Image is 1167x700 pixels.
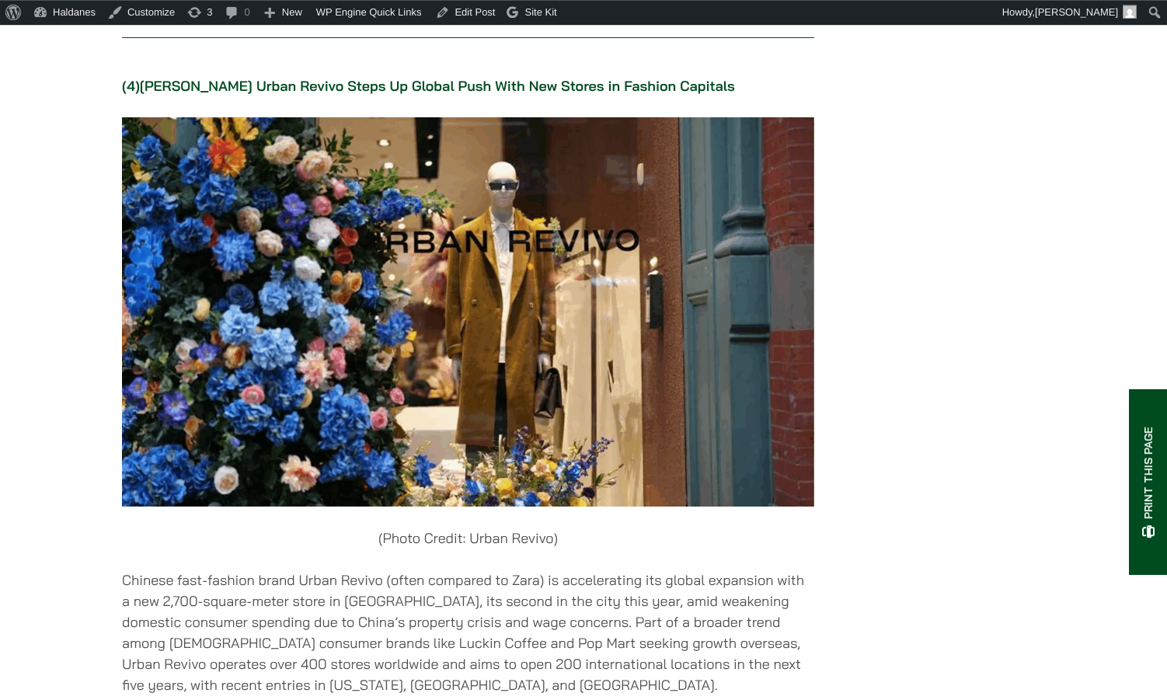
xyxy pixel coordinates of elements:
strong: (4) [122,77,140,95]
span: [PERSON_NAME] [1035,6,1118,18]
p: Chinese fast-fashion brand Urban Revivo (often compared to Zara) is accelerating its global expan... [122,569,814,695]
span: Site Kit [524,6,556,18]
a: [PERSON_NAME] Urban Revivo Steps Up Global Push With New Stores in Fashion Capitals [140,77,735,95]
p: (Photo Credit: Urban Revivo) [122,528,814,549]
